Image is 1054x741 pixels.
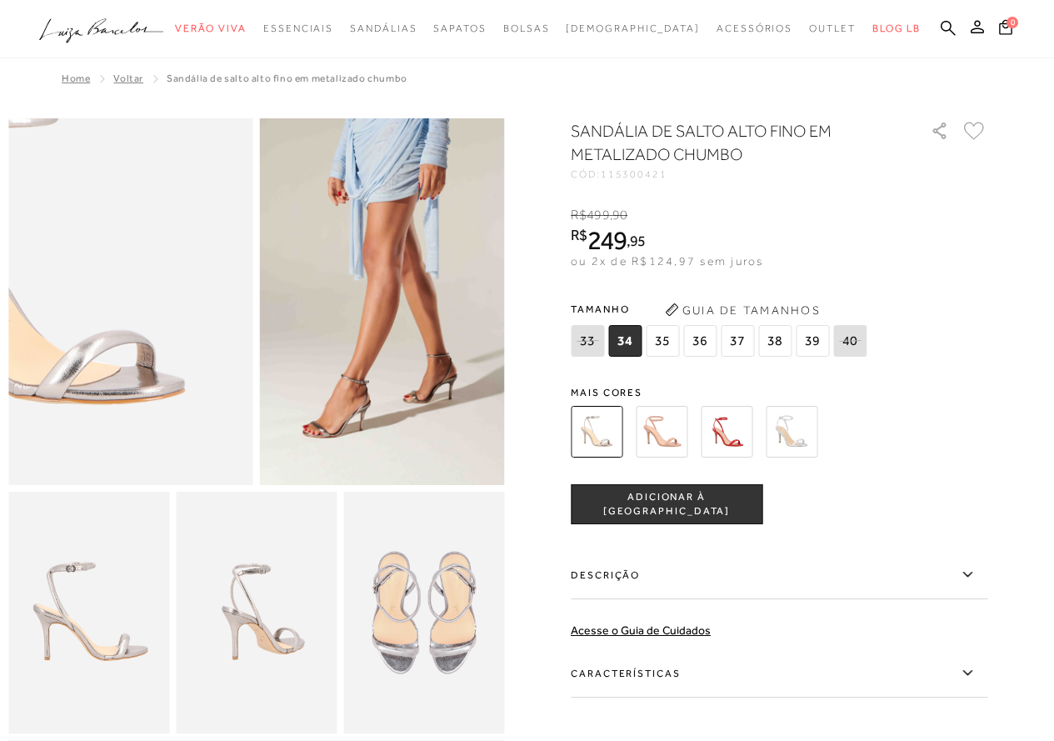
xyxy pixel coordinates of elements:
span: Bolsas [503,23,550,34]
img: image [176,492,337,733]
img: image [343,492,504,733]
span: 499 [587,208,609,223]
span: [DEMOGRAPHIC_DATA] [566,23,700,34]
span: 0 [1007,17,1018,28]
button: Guia de Tamanhos [659,297,826,323]
span: 90 [612,208,627,223]
a: noSubCategoriesText [809,13,856,44]
span: Sandálias [350,23,417,34]
a: Home [62,73,90,84]
span: 38 [758,325,792,357]
span: 39 [796,325,829,357]
i: , [627,233,646,248]
span: 37 [721,325,754,357]
img: SANDÁLIA SALTO ALTO METALIZADA PRATA [766,406,817,458]
a: noSubCategoriesText [433,13,486,44]
span: 35 [646,325,679,357]
span: 33 [571,325,604,357]
img: image [260,118,505,485]
a: BLOG LB [872,13,921,44]
span: Verão Viva [175,23,247,34]
span: 115300421 [601,168,667,180]
a: noSubCategoriesText [175,13,247,44]
span: 40 [833,325,867,357]
span: Outlet [809,23,856,34]
span: 36 [683,325,717,357]
img: SANDÁLIA DE SALTO ALTO FINO EM METALIZADO CHUMBO [571,406,622,458]
span: Acessórios [717,23,792,34]
span: ADICIONAR À [GEOGRAPHIC_DATA] [572,490,762,519]
span: SANDÁLIA DE SALTO ALTO FINO EM METALIZADO CHUMBO [167,73,407,84]
a: noSubCategoriesText [503,13,550,44]
span: Mais cores [571,388,987,398]
img: SANDÁLIA DE SALTO ALTO FINO EM VERNIZ BEGE [636,406,687,458]
a: noSubCategoriesText [350,13,417,44]
div: CÓD: [571,169,904,179]
i: R$ [571,208,587,223]
a: Voltar [113,73,143,84]
img: image [8,492,169,733]
span: 34 [608,325,642,357]
img: SANDÁLIA DE SALTO ALTO FINO EM VERNIZ PIMENTA [701,406,752,458]
button: 0 [994,18,1017,41]
i: R$ [571,228,587,243]
label: Descrição [571,551,987,599]
span: 249 [587,225,627,255]
label: Características [571,649,987,698]
a: noSubCategoriesText [263,13,333,44]
h1: SANDÁLIA DE SALTO ALTO FINO EM METALIZADO CHUMBO [571,119,883,166]
span: ou 2x de R$124,97 sem juros [571,254,763,268]
span: Sapatos [433,23,486,34]
span: 95 [630,232,646,249]
button: ADICIONAR À [GEOGRAPHIC_DATA] [571,484,762,524]
span: Tamanho [571,297,871,322]
a: Acesse o Guia de Cuidados [571,623,711,637]
i: , [610,208,628,223]
span: Essenciais [263,23,333,34]
span: BLOG LB [872,23,921,34]
a: noSubCategoriesText [566,13,700,44]
a: noSubCategoriesText [717,13,792,44]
